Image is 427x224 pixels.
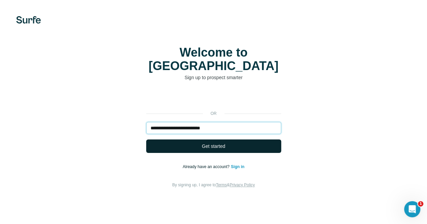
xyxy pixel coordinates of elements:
[216,183,227,187] a: Terms
[183,164,231,169] span: Already have an account?
[418,201,423,206] span: 1
[230,183,255,187] a: Privacy Policy
[143,91,285,106] iframe: Sign in with Google Button
[231,164,244,169] a: Sign in
[404,201,420,217] iframe: Intercom live chat
[16,16,41,24] img: Surfe's logo
[202,143,225,150] span: Get started
[146,46,281,73] h1: Welcome to [GEOGRAPHIC_DATA]
[203,110,224,117] p: or
[146,74,281,81] p: Sign up to prospect smarter
[172,183,255,187] span: By signing up, I agree to &
[146,139,281,153] button: Get started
